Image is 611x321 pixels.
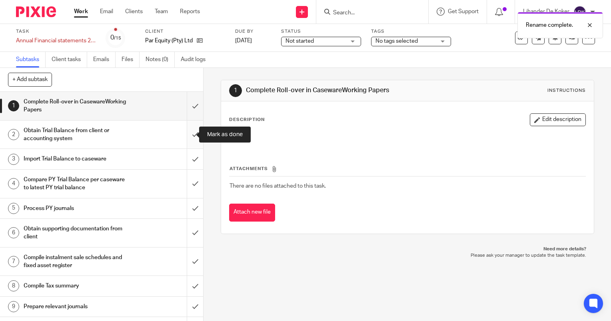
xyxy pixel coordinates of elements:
[181,52,212,67] a: Audit logs
[52,52,87,67] a: Client tasks
[8,256,19,267] div: 7
[235,38,252,44] span: [DATE]
[8,73,52,86] button: + Add subtask
[229,204,275,222] button: Attach new file
[100,8,113,16] a: Email
[229,84,242,97] div: 1
[145,37,193,45] p: Par Equity (Pty) Ltd
[16,52,46,67] a: Subtasks
[229,252,586,259] p: Please ask your manager to update the task template.
[74,8,88,16] a: Work
[8,280,19,291] div: 8
[8,227,19,238] div: 6
[155,8,168,16] a: Team
[547,87,586,94] div: Instructions
[24,202,127,214] h1: Process PY journals
[246,86,424,95] h1: Complete Roll-over in CasewareWorking Papers
[93,52,116,67] a: Emails
[286,38,314,44] span: Not started
[24,223,127,243] h1: Obtain supporting documentation from client
[122,52,140,67] a: Files
[375,38,418,44] span: No tags selected
[530,113,586,126] button: Edit description
[180,8,200,16] a: Reports
[573,6,586,18] img: svg%3E
[146,52,175,67] a: Notes (0)
[8,178,19,189] div: 4
[526,21,573,29] p: Rename complete.
[24,174,127,194] h1: Compare PY Trial Balance per caseware to latest PY trial balance
[24,96,127,116] h1: Complete Roll-over in CasewareWorking Papers
[24,301,127,313] h1: Prepare relevant journals
[281,28,361,35] label: Status
[230,183,326,189] span: There are no files attached to this task.
[16,37,96,45] div: Annual Financial statements 2025
[8,100,19,111] div: 1
[24,153,127,165] h1: Import Trial Balance to caseware
[230,166,268,171] span: Attachments
[16,6,56,17] img: Pixie
[8,154,19,165] div: 3
[114,36,121,40] small: /15
[24,252,127,272] h1: Compile instalment sale schedules and fixed asset register
[125,8,143,16] a: Clients
[8,129,19,140] div: 2
[8,301,19,312] div: 9
[24,125,127,145] h1: Obtain Trial Balance from client or accounting system
[110,33,121,42] div: 0
[8,203,19,214] div: 5
[16,28,96,35] label: Task
[24,280,127,292] h1: Compile Tax summary
[229,117,265,123] p: Description
[145,28,225,35] label: Client
[235,28,271,35] label: Due by
[229,246,586,252] p: Need more details?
